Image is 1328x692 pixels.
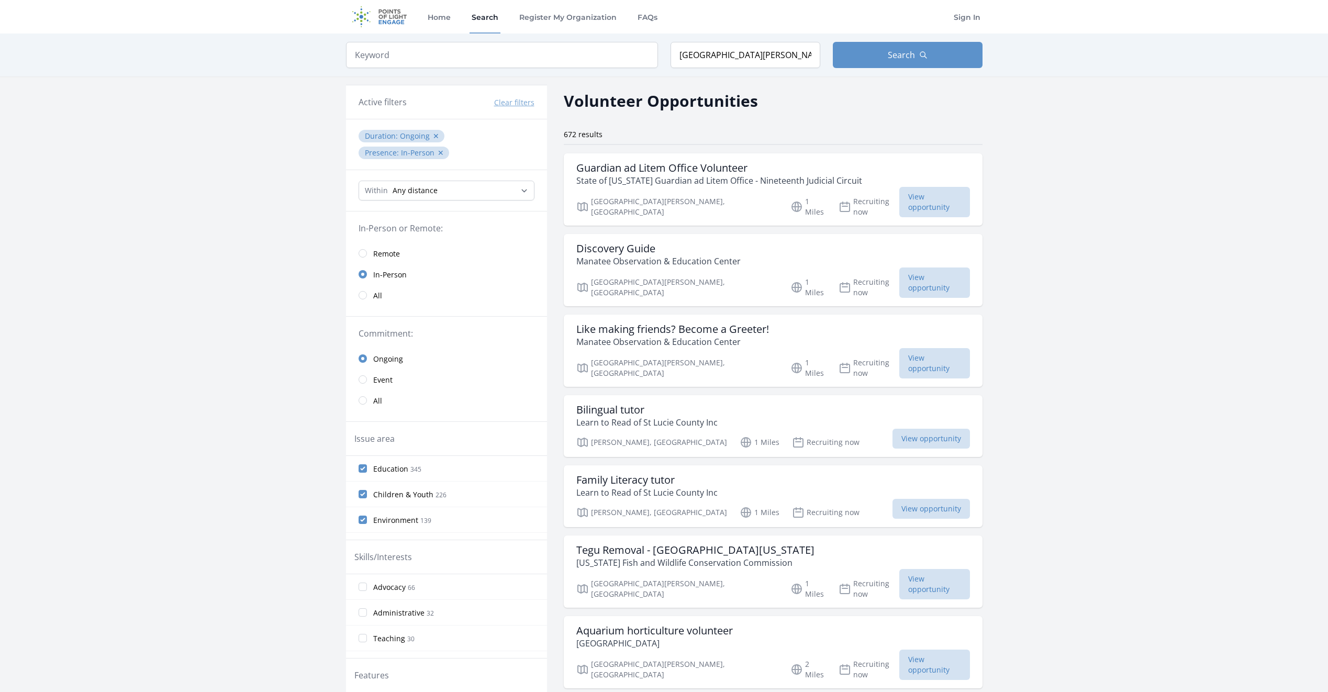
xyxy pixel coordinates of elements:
input: Advocacy 66 [359,583,367,591]
span: Ongoing [373,354,403,364]
p: Recruiting now [792,506,860,519]
span: Children & Youth [373,489,433,500]
span: View opportunity [899,267,969,298]
a: Bilingual tutor Learn to Read of St Lucie County Inc [PERSON_NAME], [GEOGRAPHIC_DATA] 1 Miles Rec... [564,395,983,457]
span: Remote [373,249,400,259]
h2: Volunteer Opportunities [564,89,758,113]
span: In-Person [401,148,434,158]
span: 66 [408,583,415,592]
p: Learn to Read of St Lucie County Inc [576,486,718,499]
p: Recruiting now [839,358,899,378]
p: [US_STATE] Fish and Wildlife Conservation Commission [576,556,814,569]
span: 30 [407,634,415,643]
input: Location [671,42,820,68]
a: Discovery Guide Manatee Observation & Education Center [GEOGRAPHIC_DATA][PERSON_NAME], [GEOGRAPHI... [564,234,983,306]
a: Event [346,369,547,390]
span: In-Person [373,270,407,280]
p: [GEOGRAPHIC_DATA][PERSON_NAME], [GEOGRAPHIC_DATA] [576,277,778,298]
p: 1 Miles [790,277,826,298]
p: 1 Miles [790,196,826,217]
span: View opportunity [899,569,969,599]
p: [GEOGRAPHIC_DATA] [576,637,733,650]
span: 345 [410,465,421,474]
span: Event [373,375,393,385]
input: Keyword [346,42,658,68]
p: 1 Miles [790,358,826,378]
button: ✕ [438,148,444,158]
span: Duration : [365,131,400,141]
h3: Aquarium horticulture volunteer [576,624,733,637]
span: Education [373,464,408,474]
h3: Like making friends? Become a Greeter! [576,323,769,336]
span: Search [888,49,915,61]
span: 672 results [564,129,602,139]
a: All [346,285,547,306]
span: View opportunity [892,429,970,449]
a: Family Literacy tutor Learn to Read of St Lucie County Inc [PERSON_NAME], [GEOGRAPHIC_DATA] 1 Mil... [564,465,983,527]
span: View opportunity [899,348,969,378]
input: Education 345 [359,464,367,473]
span: 32 [427,609,434,618]
h3: Guardian ad Litem Office Volunteer [576,162,862,174]
p: 2 Miles [790,659,826,680]
a: Guardian ad Litem Office Volunteer State of [US_STATE] Guardian ad Litem Office - Nineteenth Judi... [564,153,983,226]
a: Tegu Removal - [GEOGRAPHIC_DATA][US_STATE] [US_STATE] Fish and Wildlife Conservation Commission [... [564,535,983,608]
legend: Skills/Interests [354,551,412,563]
h3: Bilingual tutor [576,404,718,416]
input: Teaching 30 [359,634,367,642]
a: In-Person [346,264,547,285]
input: Administrative 32 [359,608,367,617]
a: Like making friends? Become a Greeter! Manatee Observation & Education Center [GEOGRAPHIC_DATA][P... [564,315,983,387]
p: Learn to Read of St Lucie County Inc [576,416,718,429]
legend: Commitment: [359,327,534,340]
span: All [373,396,382,406]
span: Ongoing [400,131,430,141]
legend: In-Person or Remote: [359,222,534,235]
p: Manatee Observation & Education Center [576,336,769,348]
span: Administrative [373,608,425,618]
span: View opportunity [892,499,970,519]
a: Aquarium horticulture volunteer [GEOGRAPHIC_DATA] [GEOGRAPHIC_DATA][PERSON_NAME], [GEOGRAPHIC_DAT... [564,616,983,688]
span: All [373,291,382,301]
p: Recruiting now [839,277,899,298]
span: View opportunity [899,187,969,217]
button: ✕ [433,131,439,141]
a: All [346,390,547,411]
p: [PERSON_NAME], [GEOGRAPHIC_DATA] [576,506,727,519]
p: [GEOGRAPHIC_DATA][PERSON_NAME], [GEOGRAPHIC_DATA] [576,578,778,599]
h3: Discovery Guide [576,242,741,255]
h3: Tegu Removal - [GEOGRAPHIC_DATA][US_STATE] [576,544,814,556]
h3: Active filters [359,96,407,108]
p: Recruiting now [792,436,860,449]
span: Presence : [365,148,401,158]
select: Search Radius [359,181,534,200]
legend: Issue area [354,432,395,445]
p: [GEOGRAPHIC_DATA][PERSON_NAME], [GEOGRAPHIC_DATA] [576,358,778,378]
button: Search [833,42,983,68]
span: 226 [436,490,447,499]
p: 1 Miles [740,436,779,449]
h3: Family Literacy tutor [576,474,718,486]
p: State of [US_STATE] Guardian ad Litem Office - Nineteenth Judicial Circuit [576,174,862,187]
p: [GEOGRAPHIC_DATA][PERSON_NAME], [GEOGRAPHIC_DATA] [576,659,778,680]
legend: Features [354,669,389,682]
p: 1 Miles [790,578,826,599]
span: Advocacy [373,582,406,593]
input: Children & Youth 226 [359,490,367,498]
p: [GEOGRAPHIC_DATA][PERSON_NAME], [GEOGRAPHIC_DATA] [576,196,778,217]
a: Remote [346,243,547,264]
p: Recruiting now [839,659,899,680]
p: [PERSON_NAME], [GEOGRAPHIC_DATA] [576,436,727,449]
p: Recruiting now [839,196,899,217]
p: Recruiting now [839,578,899,599]
p: 1 Miles [740,506,779,519]
input: Environment 139 [359,516,367,524]
button: Clear filters [494,97,534,108]
span: View opportunity [899,650,969,680]
span: 139 [420,516,431,525]
p: Manatee Observation & Education Center [576,255,741,267]
a: Ongoing [346,348,547,369]
span: Teaching [373,633,405,644]
span: Environment [373,515,418,526]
